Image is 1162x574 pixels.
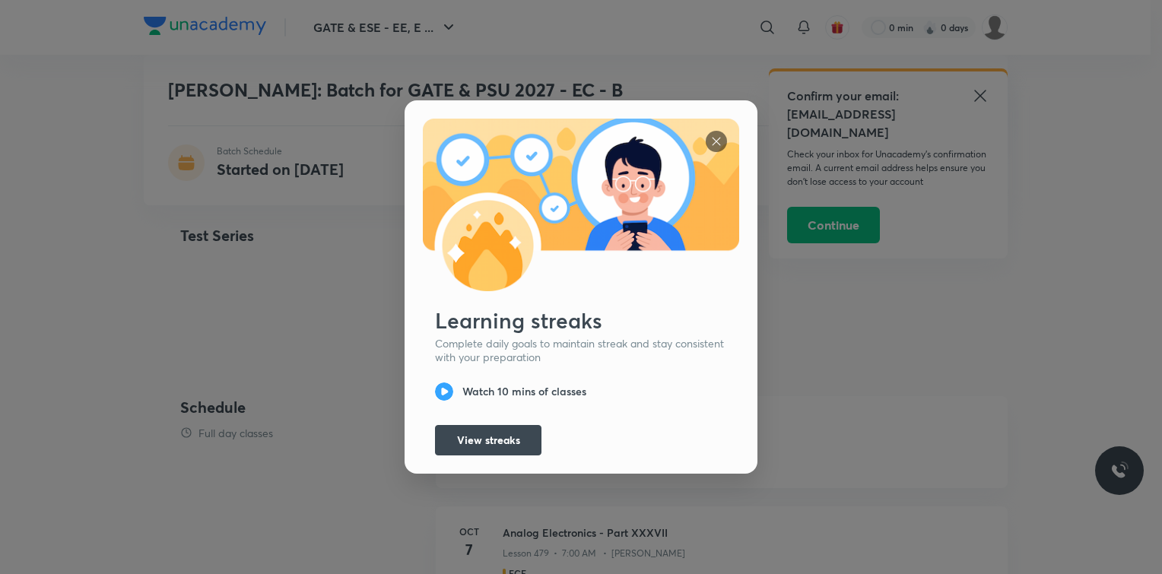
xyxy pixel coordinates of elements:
p: Complete daily goals to maintain streak and stay consistent with your preparation [435,337,727,364]
button: View streaks [435,425,541,455]
span: View streaks [457,433,520,448]
p: Watch 10 mins of classes [462,385,586,398]
img: Streaks [423,119,739,291]
img: syllabus [706,131,727,152]
div: Learning streaks [435,306,739,334]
